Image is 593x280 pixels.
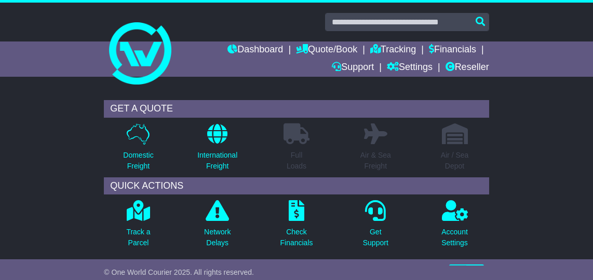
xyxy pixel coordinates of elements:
p: Track a Parcel [126,227,150,248]
p: Get Support [363,227,388,248]
a: Quote/Book [296,41,357,59]
a: GetSupport [362,200,389,254]
a: Support [332,59,374,77]
p: Account Settings [441,227,468,248]
a: Reseller [446,59,489,77]
a: Track aParcel [126,200,151,254]
div: RECENT ACTIVITY - [104,265,443,280]
a: NetworkDelays [204,200,231,254]
p: Air / Sea Depot [441,150,469,172]
a: InternationalFreight [197,123,238,177]
p: Check Financials [280,227,313,248]
p: Full Loads [284,150,309,172]
a: Dashboard [227,41,283,59]
a: AccountSettings [441,200,468,254]
a: Financials [429,41,476,59]
a: CheckFinancials [279,200,313,254]
p: International Freight [197,150,237,172]
div: QUICK ACTIONS [104,177,489,195]
p: Air & Sea Freight [360,150,391,172]
p: Domestic Freight [123,150,153,172]
a: Settings [387,59,433,77]
div: GET A QUOTE [104,100,489,118]
a: DomesticFreight [123,123,154,177]
span: © One World Courier 2025. All rights reserved. [104,268,254,276]
p: Network Delays [204,227,231,248]
a: Tracking [370,41,416,59]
